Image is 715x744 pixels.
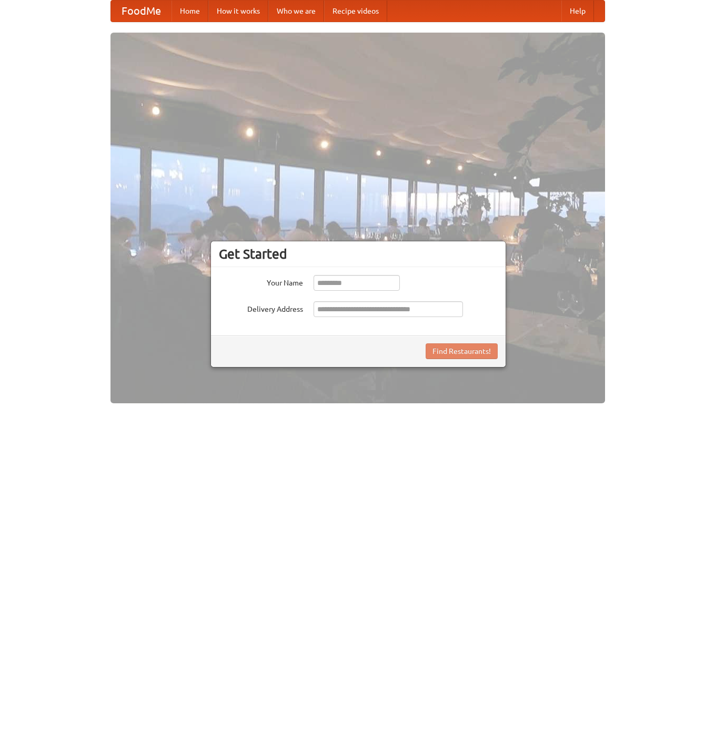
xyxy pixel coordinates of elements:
[561,1,594,22] a: Help
[268,1,324,22] a: Who we are
[208,1,268,22] a: How it works
[111,1,172,22] a: FoodMe
[219,246,498,262] h3: Get Started
[324,1,387,22] a: Recipe videos
[219,275,303,288] label: Your Name
[426,343,498,359] button: Find Restaurants!
[219,301,303,314] label: Delivery Address
[172,1,208,22] a: Home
